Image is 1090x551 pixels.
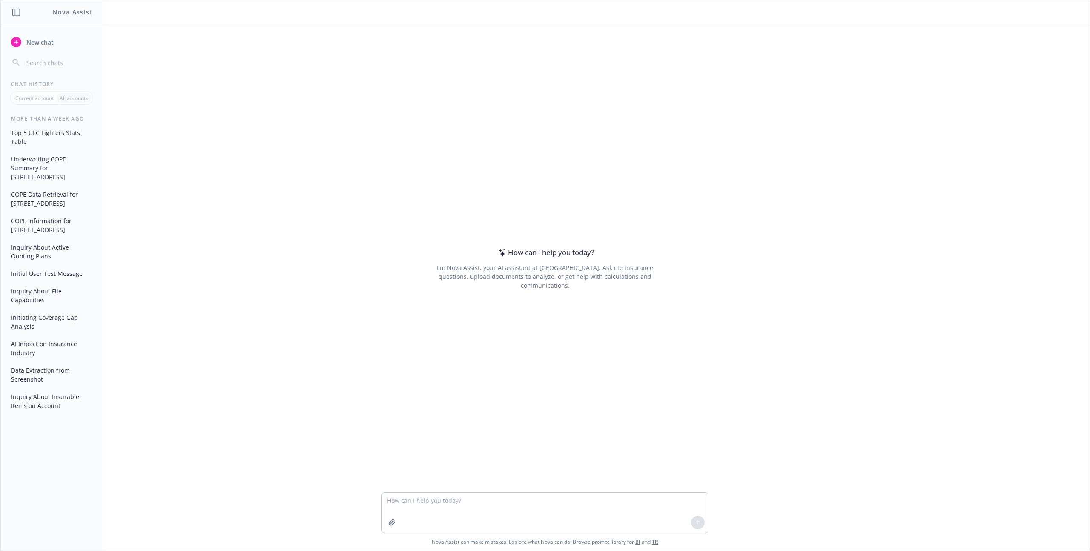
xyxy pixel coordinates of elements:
button: Initial User Test Message [8,267,96,281]
button: Inquiry About Active Quoting Plans [8,240,96,263]
div: More than a week ago [1,115,103,122]
button: Initiating Coverage Gap Analysis [8,310,96,333]
button: COPE Data Retrieval for [STREET_ADDRESS] [8,187,96,210]
div: How can I help you today? [496,247,594,258]
button: Inquiry About Insurable Items on Account [8,390,96,413]
a: TR [652,538,658,545]
h1: Nova Assist [53,8,93,17]
div: I'm Nova Assist, your AI assistant at [GEOGRAPHIC_DATA]. Ask me insurance questions, upload docum... [425,263,665,290]
button: Underwriting COPE Summary for [STREET_ADDRESS] [8,152,96,184]
div: Chat History [1,80,103,88]
span: New chat [25,38,54,47]
button: COPE Information for [STREET_ADDRESS] [8,214,96,237]
button: Top 5 UFC Fighters Stats Table [8,126,96,149]
p: All accounts [60,95,88,102]
button: Inquiry About File Capabilities [8,284,96,307]
input: Search chats [25,57,92,69]
button: New chat [8,34,96,50]
p: Current account [15,95,54,102]
span: Nova Assist can make mistakes. Explore what Nova can do: Browse prompt library for and [4,533,1086,551]
button: Data Extraction from Screenshot [8,363,96,386]
a: BI [635,538,640,545]
button: AI Impact on Insurance Industry [8,337,96,360]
